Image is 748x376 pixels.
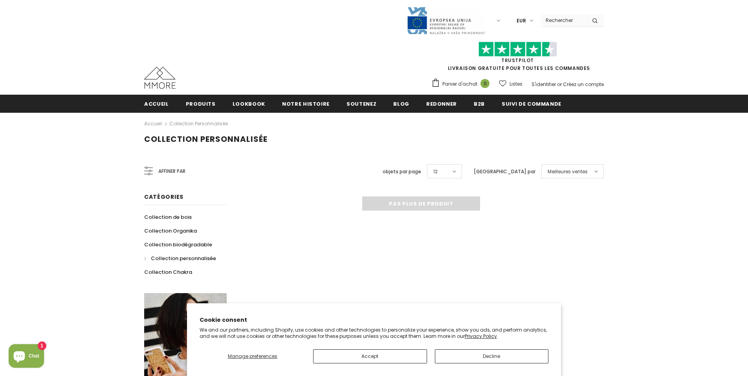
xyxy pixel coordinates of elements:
[282,100,330,108] span: Notre histoire
[502,95,561,112] a: Suivi de commande
[144,241,212,248] span: Collection biodégradable
[144,265,192,279] a: Collection Chakra
[144,227,197,235] span: Collection Organika
[200,349,305,363] button: Manage preferences
[233,100,265,108] span: Lookbook
[499,77,522,91] a: Listes
[233,95,265,112] a: Lookbook
[144,213,192,221] span: Collection de bois
[478,42,557,57] img: Faites confiance aux étoiles pilotes
[541,15,586,26] input: Search Site
[501,57,534,64] a: TrustPilot
[144,268,192,276] span: Collection Chakra
[158,167,185,176] span: Affiner par
[151,255,216,262] span: Collection personnalisée
[144,134,268,145] span: Collection personnalisée
[144,238,212,251] a: Collection biodégradable
[431,78,493,90] a: Panier d'achat 0
[144,100,169,108] span: Accueil
[169,120,228,127] a: Collection personnalisée
[282,95,330,112] a: Notre histoire
[480,79,489,88] span: 0
[426,100,457,108] span: Redonner
[144,95,169,112] a: Accueil
[407,6,485,35] img: Javni Razpis
[548,168,588,176] span: Meilleures ventes
[346,95,376,112] a: soutenez
[517,17,526,25] span: EUR
[407,17,485,24] a: Javni Razpis
[474,100,485,108] span: B2B
[186,95,216,112] a: Produits
[433,168,438,176] span: 12
[383,168,421,176] label: objets par page
[144,224,197,238] a: Collection Organika
[346,100,376,108] span: soutenez
[557,81,562,88] span: or
[442,80,477,88] span: Panier d'achat
[200,316,548,324] h2: Cookie consent
[228,353,277,359] span: Manage preferences
[144,210,192,224] a: Collection de bois
[186,100,216,108] span: Produits
[426,95,457,112] a: Redonner
[510,80,522,88] span: Listes
[502,100,561,108] span: Suivi de commande
[313,349,427,363] button: Accept
[144,119,162,128] a: Accueil
[144,193,183,201] span: Catégories
[393,95,409,112] a: Blog
[393,100,409,108] span: Blog
[474,168,535,176] label: [GEOGRAPHIC_DATA] par
[474,95,485,112] a: B2B
[6,344,46,370] inbox-online-store-chat: Shopify online store chat
[435,349,549,363] button: Decline
[532,81,556,88] a: S'identifier
[431,45,604,72] span: LIVRAISON GRATUITE POUR TOUTES LES COMMANDES
[144,67,176,89] img: Cas MMORE
[465,333,497,339] a: Privacy Policy
[563,81,604,88] a: Créez un compte
[144,251,216,265] a: Collection personnalisée
[200,327,548,339] p: We and our partners, including Shopify, use cookies and other technologies to personalize your ex...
